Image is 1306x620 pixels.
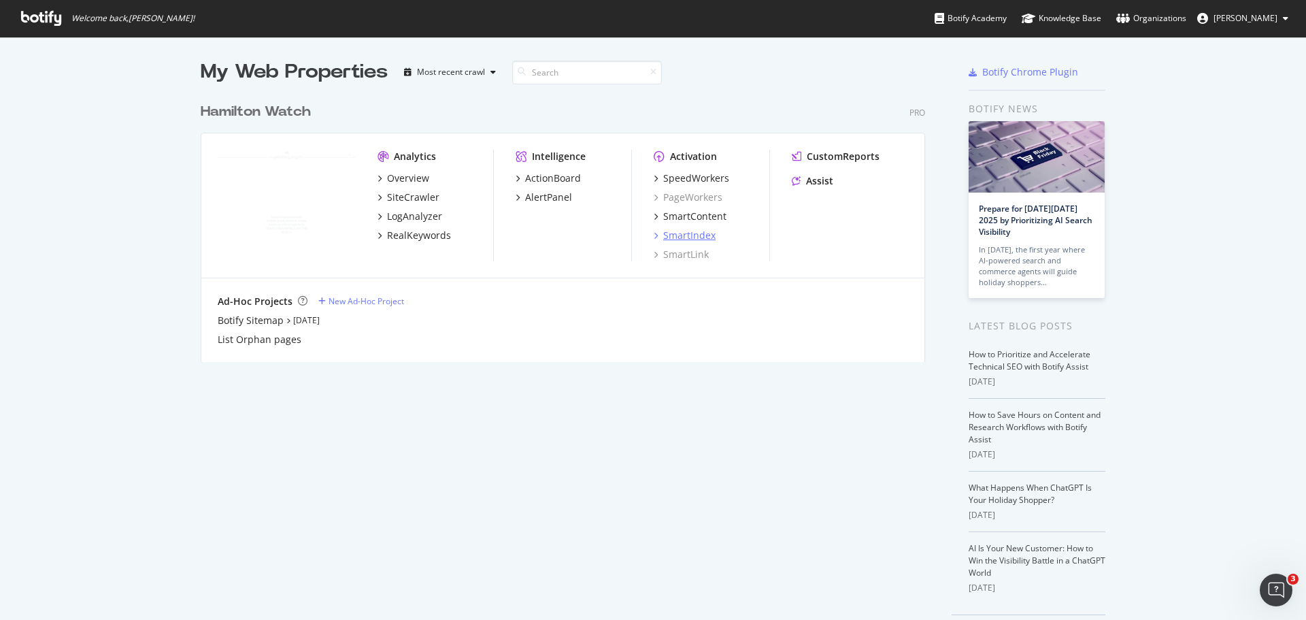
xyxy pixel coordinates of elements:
[969,542,1105,578] a: AI Is Your New Customer: How to Win the Visibility Battle in a ChatGPT World
[792,174,833,188] a: Assist
[378,210,442,223] a: LogAnalyzer
[654,210,726,223] a: SmartContent
[969,448,1105,461] div: [DATE]
[201,86,936,362] div: grid
[969,582,1105,594] div: [DATE]
[1186,7,1299,29] button: [PERSON_NAME]
[979,203,1092,238] a: Prepare for [DATE][DATE] 2025 by Prioritizing AI Search Visibility
[387,172,429,185] div: Overview
[71,13,195,24] span: Welcome back, [PERSON_NAME] !
[387,229,451,242] div: RealKeywords
[969,376,1105,388] div: [DATE]
[663,229,716,242] div: SmartIndex
[516,191,572,204] a: AlertPanel
[969,509,1105,521] div: [DATE]
[969,348,1090,372] a: How to Prioritize and Accelerate Technical SEO with Botify Assist
[525,191,572,204] div: AlertPanel
[969,409,1101,445] a: How to Save Hours on Content and Research Workflows with Botify Assist
[654,191,722,204] a: PageWorkers
[670,150,717,163] div: Activation
[969,121,1105,193] img: Prepare for Black Friday 2025 by Prioritizing AI Search Visibility
[663,172,729,185] div: SpeedWorkers
[329,295,404,307] div: New Ad-Hoc Project
[399,61,501,83] button: Most recent crawl
[935,12,1007,25] div: Botify Academy
[1022,12,1101,25] div: Knowledge Base
[982,65,1078,79] div: Botify Chrome Plugin
[201,102,316,122] a: Hamilton Watch
[378,191,439,204] a: SiteCrawler
[516,172,581,185] a: ActionBoard
[979,244,1094,288] div: In [DATE], the first year where AI-powered search and commerce agents will guide holiday shoppers…
[525,172,581,185] div: ActionBoard
[1116,12,1186,25] div: Organizations
[378,229,451,242] a: RealKeywords
[293,314,320,326] a: [DATE]
[807,150,880,163] div: CustomReports
[654,172,729,185] a: SpeedWorkers
[1213,12,1277,24] span: David Bouteloup
[1288,574,1299,585] span: 3
[417,68,485,76] div: Most recent crawl
[654,248,709,261] a: SmartLink
[218,295,292,308] div: Ad-Hoc Projects
[532,150,586,163] div: Intelligence
[378,172,429,185] a: Overview
[394,150,436,163] div: Analytics
[218,314,284,327] a: Botify Sitemap
[969,65,1078,79] a: Botify Chrome Plugin
[387,191,439,204] div: SiteCrawler
[201,102,311,122] div: Hamilton Watch
[792,150,880,163] a: CustomReports
[201,59,388,86] div: My Web Properties
[218,150,356,260] img: www.hamiltonwatch.com
[909,107,925,118] div: Pro
[654,229,716,242] a: SmartIndex
[1260,574,1292,606] iframe: Intercom live chat
[806,174,833,188] div: Assist
[318,295,404,307] a: New Ad-Hoc Project
[969,482,1092,506] a: What Happens When ChatGPT Is Your Holiday Shopper?
[218,333,301,346] a: List Orphan pages
[969,319,1105,333] div: Latest Blog Posts
[969,101,1105,116] div: Botify news
[663,210,726,223] div: SmartContent
[512,61,662,84] input: Search
[387,210,442,223] div: LogAnalyzer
